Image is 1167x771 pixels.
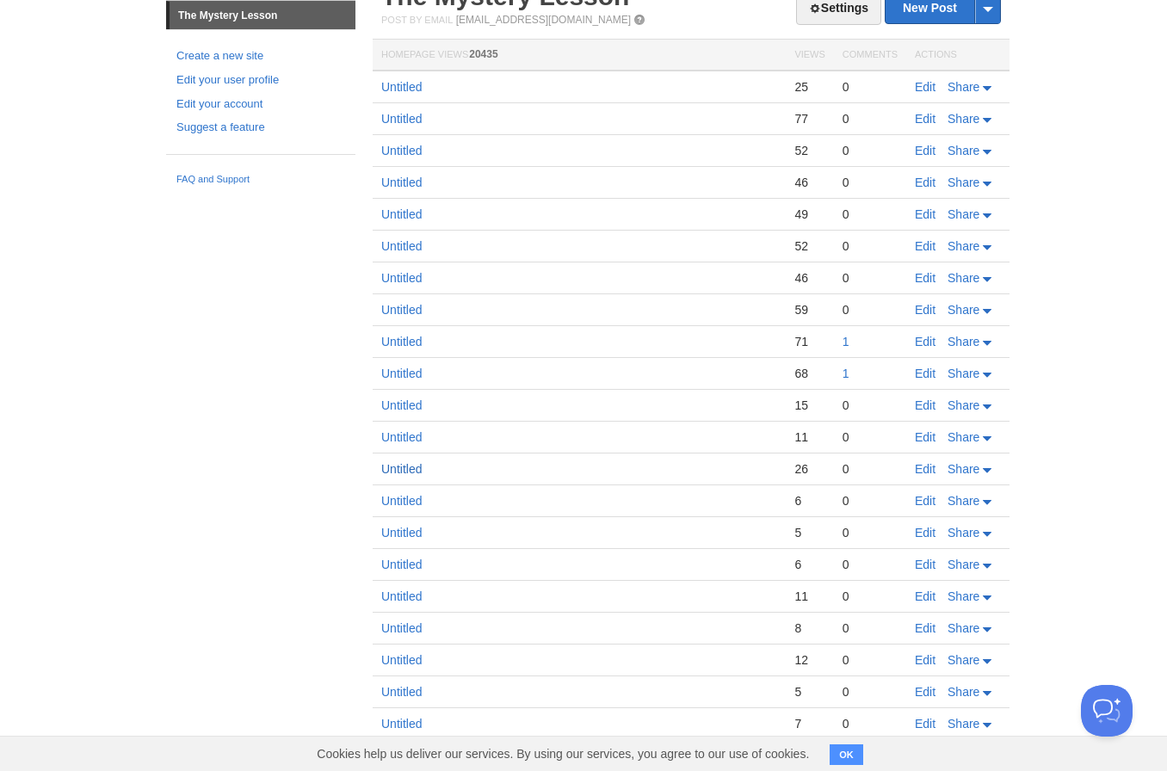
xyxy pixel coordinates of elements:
a: Untitled [381,430,422,444]
span: Share [948,239,979,253]
div: 0 [843,493,898,509]
span: Post by Email [381,15,453,25]
span: Share [948,558,979,571]
a: Edit [915,367,935,380]
div: 52 [794,238,824,254]
span: Share [948,303,979,317]
span: Share [948,367,979,380]
a: 1 [843,367,849,380]
th: Homepage Views [373,40,786,71]
span: Share [948,717,979,731]
a: Edit [915,80,935,94]
span: Share [948,430,979,444]
a: 1 [843,335,849,348]
a: Untitled [381,112,422,126]
div: 0 [843,652,898,668]
span: Cookies help us deliver our services. By using our services, you agree to our use of cookies. [299,737,826,771]
div: 0 [843,557,898,572]
a: Untitled [381,335,422,348]
div: 5 [794,525,824,540]
div: 0 [843,684,898,700]
a: Edit [915,526,935,540]
span: Share [948,80,979,94]
div: 6 [794,557,824,572]
div: 0 [843,79,898,95]
span: Share [948,176,979,189]
a: Untitled [381,303,422,317]
a: Untitled [381,367,422,380]
div: 59 [794,302,824,318]
a: Edit [915,271,935,285]
div: 8 [794,620,824,636]
div: 25 [794,79,824,95]
a: Edit [915,335,935,348]
span: Share [948,589,979,603]
div: 5 [794,684,824,700]
div: 15 [794,398,824,413]
a: Edit [915,621,935,635]
iframe: Help Scout Beacon - Open [1081,685,1133,737]
a: Edit [915,144,935,157]
div: 71 [794,334,824,349]
span: Share [948,398,979,412]
a: Edit [915,239,935,253]
div: 11 [794,589,824,604]
a: Edit [915,176,935,189]
div: 12 [794,652,824,668]
a: Untitled [381,589,422,603]
div: 0 [843,620,898,636]
div: 0 [843,716,898,731]
a: Edit your account [176,96,345,114]
a: Untitled [381,207,422,221]
a: Edit [915,303,935,317]
button: OK [830,744,863,765]
span: Share [948,271,979,285]
div: 6 [794,493,824,509]
div: 46 [794,175,824,190]
div: 0 [843,238,898,254]
span: 20435 [469,48,497,60]
a: Edit [915,430,935,444]
th: Comments [834,40,906,71]
a: Edit [915,685,935,699]
a: Edit [915,558,935,571]
a: Untitled [381,144,422,157]
a: Untitled [381,685,422,699]
span: Share [948,526,979,540]
a: Create a new site [176,47,345,65]
a: Untitled [381,80,422,94]
span: Share [948,335,979,348]
div: 0 [843,398,898,413]
div: 0 [843,525,898,540]
span: Share [948,621,979,635]
span: Share [948,653,979,667]
span: Share [948,144,979,157]
span: Share [948,685,979,699]
span: Share [948,207,979,221]
a: Edit [915,653,935,667]
a: FAQ and Support [176,172,345,188]
a: Untitled [381,271,422,285]
a: Untitled [381,398,422,412]
a: Untitled [381,558,422,571]
span: Share [948,494,979,508]
a: Edit [915,207,935,221]
div: 0 [843,270,898,286]
div: 46 [794,270,824,286]
a: The Mystery Lesson [170,2,355,29]
div: 0 [843,302,898,318]
div: 7 [794,716,824,731]
a: Edit your user profile [176,71,345,89]
a: Untitled [381,653,422,667]
a: Edit [915,462,935,476]
th: Views [786,40,833,71]
div: 0 [843,429,898,445]
a: Untitled [381,176,422,189]
div: 0 [843,175,898,190]
span: Share [948,112,979,126]
div: 52 [794,143,824,158]
div: 0 [843,143,898,158]
a: Untitled [381,462,422,476]
div: 11 [794,429,824,445]
div: 26 [794,461,824,477]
